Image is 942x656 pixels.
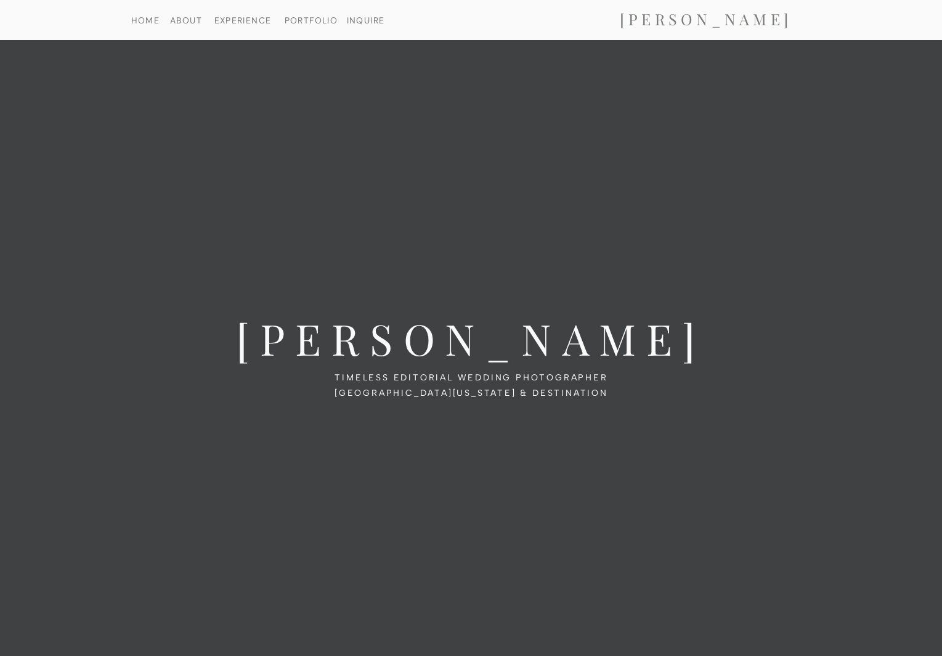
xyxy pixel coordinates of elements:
[343,16,389,24] a: INQUIRE
[582,10,830,30] a: [PERSON_NAME]
[211,16,275,24] a: EXPERIENCE
[328,370,615,382] h3: TIMELESS EDITORIAL WEDDING PHOTOGRAPHER [GEOGRAPHIC_DATA][US_STATE] & DESTINATION
[114,16,177,24] a: HOME
[280,16,343,24] a: PORTFOLIO
[180,315,763,365] h2: [PERSON_NAME]
[155,16,218,24] a: ABOUT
